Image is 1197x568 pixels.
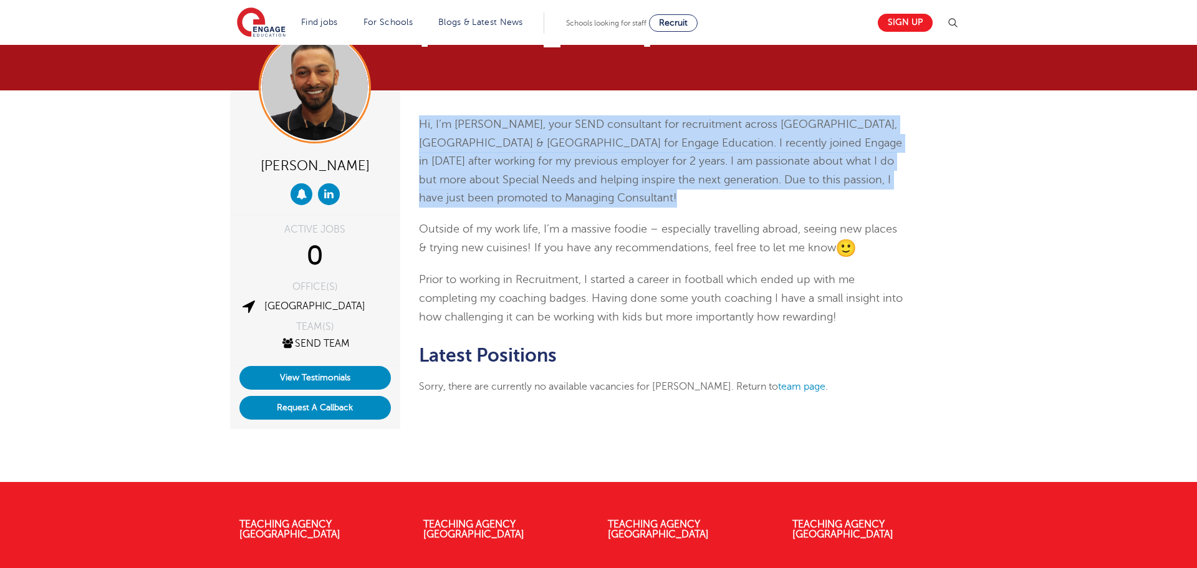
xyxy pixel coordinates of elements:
a: Recruit [649,14,698,32]
img: Engage Education [237,7,286,39]
span: Hi, I’m [PERSON_NAME], your SEND consultant for recruitment across [GEOGRAPHIC_DATA], [GEOGRAPHIC... [419,118,902,204]
span: Outside of my work life, I’m a massive foodie – especially travelling abroad, seeing new places &... [419,223,897,254]
span: Recruit [659,18,688,27]
a: team page [778,381,825,392]
p: Sorry, there are currently no available vacancies for [PERSON_NAME]. Return to . [419,378,905,395]
div: TEAM(S) [239,322,391,332]
a: Sign up [878,14,933,32]
a: Blogs & Latest News [438,17,523,27]
span: Prior to working in Recruitment, I started a career in football which ended up with me completing... [419,273,903,322]
a: Find jobs [301,17,338,27]
a: For Schools [363,17,413,27]
button: Request A Callback [239,396,391,420]
span: Schools looking for staff [566,19,647,27]
a: Teaching Agency [GEOGRAPHIC_DATA] [239,519,340,540]
div: OFFICE(S) [239,282,391,292]
div: 0 [239,241,391,272]
a: Teaching Agency [GEOGRAPHIC_DATA] [423,519,524,540]
a: [GEOGRAPHIC_DATA] [264,301,365,312]
a: View Testimonials [239,366,391,390]
h1: [PERSON_NAME] [419,19,715,49]
h2: Latest Positions [419,345,905,366]
img: ? [836,238,856,258]
div: ACTIVE JOBS [239,224,391,234]
a: Teaching Agency [GEOGRAPHIC_DATA] [608,519,709,540]
a: SEND Team [281,338,350,349]
a: Teaching Agency [GEOGRAPHIC_DATA] [792,519,893,540]
div: [PERSON_NAME] [239,153,391,177]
